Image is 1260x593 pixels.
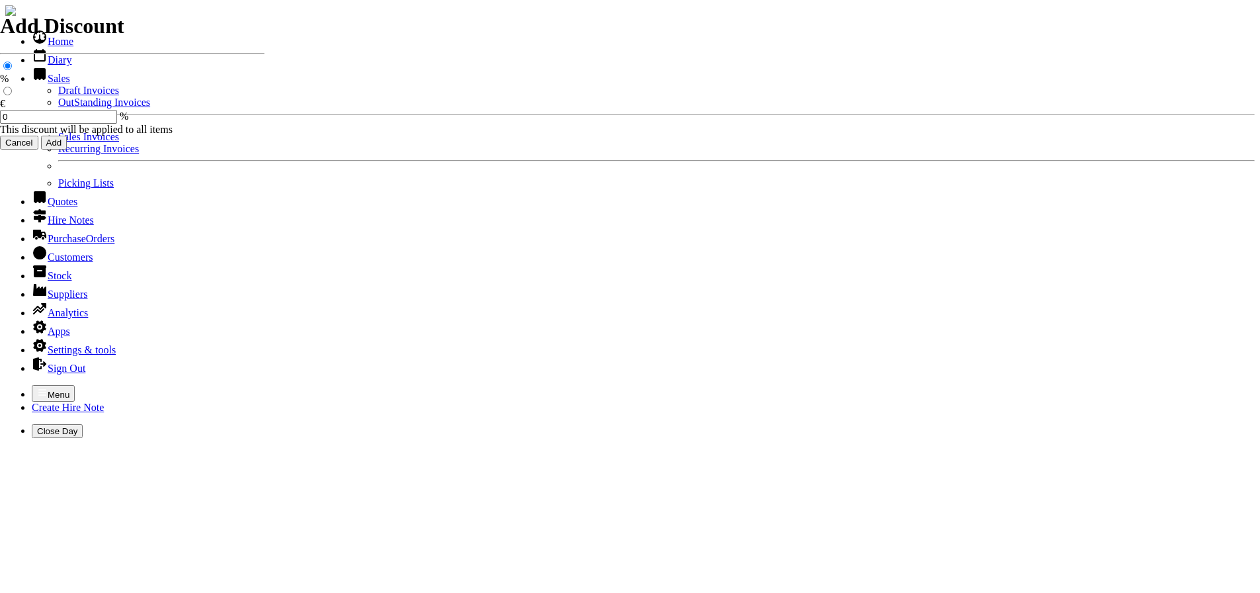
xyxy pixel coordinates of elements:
a: Sign Out [32,363,85,374]
button: Close Day [32,424,83,438]
a: Apps [32,326,70,337]
a: PurchaseOrders [32,233,114,244]
a: Stock [32,270,71,281]
a: Suppliers [32,289,87,300]
li: Hire Notes [32,208,1255,226]
li: Stock [32,263,1255,282]
a: Customers [32,251,93,263]
a: Picking Lists [58,177,114,189]
a: Quotes [32,196,77,207]
span: % [120,111,128,122]
input: € [3,87,12,95]
a: Hire Notes [32,214,94,226]
button: Menu [32,385,75,402]
a: Analytics [32,307,88,318]
a: Create Hire Note [32,402,104,413]
li: Suppliers [32,282,1255,300]
li: Sales [32,66,1255,189]
input: % [3,62,12,70]
input: Add [41,136,67,150]
ul: Sales [32,85,1255,189]
a: Settings & tools [32,344,116,355]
